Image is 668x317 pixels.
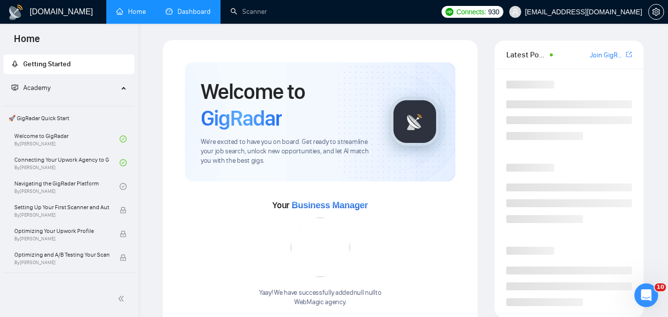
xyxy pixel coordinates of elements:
[120,207,127,214] span: lock
[634,283,658,307] iframe: Intercom live chat
[118,294,128,304] span: double-left
[272,200,368,211] span: Your
[11,60,18,67] span: rocket
[6,32,48,52] span: Home
[120,159,127,166] span: check-circle
[120,254,127,261] span: lock
[14,236,109,242] span: By [PERSON_NAME]
[201,105,282,132] span: GigRadar
[390,97,440,146] img: gigradar-logo.png
[3,54,134,74] li: Getting Started
[590,50,624,61] a: Join GigRadar Slack Community
[259,288,381,307] div: Yaay! We have successfully added null null to
[648,8,664,16] a: setting
[11,84,50,92] span: Academy
[655,283,666,291] span: 10
[120,230,127,237] span: lock
[201,78,374,132] h1: Welcome to
[456,6,486,17] span: Connects:
[4,108,134,128] span: 🚀 GigRadar Quick Start
[14,152,120,174] a: Connecting Your Upwork Agency to GigRadarBy[PERSON_NAME]
[8,4,24,20] img: logo
[626,50,632,58] span: export
[14,128,120,150] a: Welcome to GigRadarBy[PERSON_NAME]
[23,60,71,68] span: Getting Started
[11,84,18,91] span: fund-projection-screen
[512,8,519,15] span: user
[14,176,120,197] a: Navigating the GigRadar PlatformBy[PERSON_NAME]
[230,7,267,16] a: searchScanner
[120,136,127,142] span: check-circle
[14,212,109,218] span: By [PERSON_NAME]
[14,250,109,260] span: Optimizing and A/B Testing Your Scanner for Better Results
[14,260,109,266] span: By [PERSON_NAME]
[292,200,368,210] span: Business Manager
[626,50,632,59] a: export
[259,298,381,307] p: WebMagic agency .
[166,7,211,16] a: dashboardDashboard
[488,6,499,17] span: 930
[445,8,453,16] img: upwork-logo.png
[23,84,50,92] span: Academy
[506,48,547,61] span: Latest Posts from the GigRadar Community
[4,275,134,295] span: 👑 Agency Success with GigRadar
[201,137,374,166] span: We're excited to have you on board. Get ready to streamline your job search, unlock new opportuni...
[649,8,664,16] span: setting
[648,4,664,20] button: setting
[116,7,146,16] a: homeHome
[14,202,109,212] span: Setting Up Your First Scanner and Auto-Bidder
[291,218,350,277] img: error
[120,183,127,190] span: check-circle
[14,226,109,236] span: Optimizing Your Upwork Profile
